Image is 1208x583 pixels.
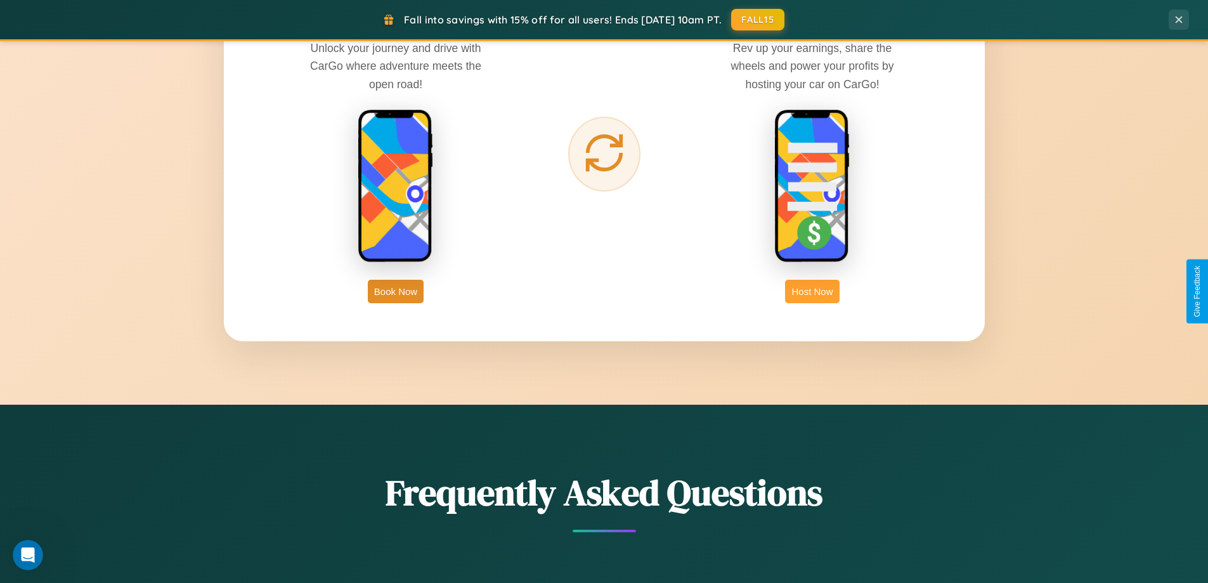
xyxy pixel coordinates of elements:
div: Give Feedback [1193,266,1202,317]
button: Host Now [785,280,839,303]
p: Unlock your journey and drive with CarGo where adventure meets the open road! [301,39,491,93]
p: Rev up your earnings, share the wheels and power your profits by hosting your car on CarGo! [717,39,907,93]
img: host phone [774,109,850,264]
span: Fall into savings with 15% off for all users! Ends [DATE] 10am PT. [404,13,722,26]
iframe: Intercom live chat [13,540,43,570]
h2: Frequently Asked Questions [224,468,985,517]
button: FALL15 [731,9,784,30]
img: rent phone [358,109,434,264]
button: Book Now [368,280,424,303]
